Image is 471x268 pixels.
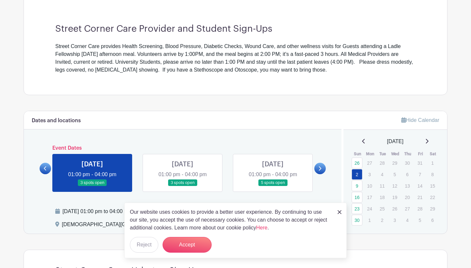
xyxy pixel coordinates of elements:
[62,208,283,215] div: [DATE] 01:00 pm to 04:00 pm
[364,192,375,202] p: 17
[364,181,375,191] p: 10
[352,169,362,180] a: 2
[402,169,413,179] p: 6
[401,117,439,123] a: Hide Calendar
[402,181,413,191] p: 13
[163,237,212,253] button: Accept
[389,169,400,179] p: 5
[55,24,416,35] h3: Street Corner Care Provider and Student Sign-Ups
[377,192,388,202] p: 18
[352,215,362,226] a: 30
[256,225,268,230] a: Here
[414,169,425,179] p: 7
[427,169,438,179] p: 8
[389,204,400,214] p: 26
[377,158,388,168] p: 28
[376,151,389,157] th: Tue
[402,192,413,202] p: 20
[427,181,438,191] p: 15
[352,203,362,214] a: 23
[402,158,413,168] p: 30
[427,204,438,214] p: 29
[62,221,230,231] div: [DEMOGRAPHIC_DATA][GEOGRAPHIC_DATA], [STREET_ADDRESS]
[352,158,362,168] a: 26
[402,215,413,225] p: 4
[427,158,438,168] p: 1
[364,169,375,179] p: 3
[427,151,440,157] th: Sat
[130,237,158,253] button: Reject
[389,181,400,191] p: 12
[389,215,400,225] p: 3
[352,192,362,203] a: 16
[51,145,314,151] h6: Event Dates
[32,118,81,124] h6: Dates and locations
[352,180,362,191] a: 9
[389,158,400,168] p: 29
[389,151,402,157] th: Wed
[427,192,438,202] p: 22
[414,192,425,202] p: 21
[377,215,388,225] p: 2
[387,138,403,145] span: [DATE]
[402,204,413,214] p: 27
[364,204,375,214] p: 24
[351,151,364,157] th: Sun
[414,181,425,191] p: 14
[364,158,375,168] p: 27
[364,215,375,225] p: 1
[364,151,376,157] th: Mon
[377,204,388,214] p: 25
[414,158,425,168] p: 31
[414,215,425,225] p: 5
[377,169,388,179] p: 4
[130,208,331,232] p: Our website uses cookies to provide a better user experience. By continuing to use our site, you ...
[414,151,427,157] th: Fri
[427,215,438,225] p: 6
[338,210,341,214] img: close_button-5f87c8562297e5c2d7936805f587ecaba9071eb48480494691a3f1689db116b3.svg
[389,192,400,202] p: 19
[377,181,388,191] p: 11
[55,42,416,74] div: Street Corner Care provides Health Screening, Blood Pressure, Diabetic Checks, Wound Care, and ot...
[402,151,414,157] th: Thu
[414,204,425,214] p: 28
